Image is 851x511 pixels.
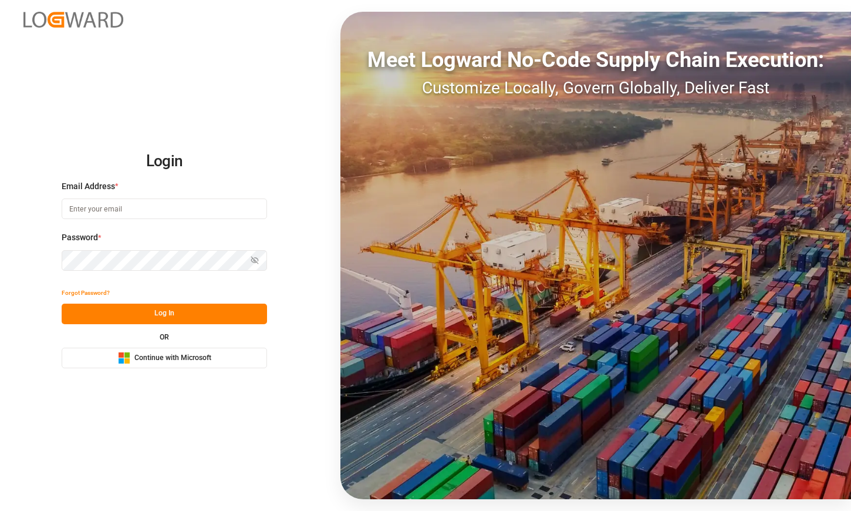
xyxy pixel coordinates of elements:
[62,304,267,324] button: Log In
[340,76,851,100] div: Customize Locally, Govern Globally, Deliver Fast
[160,334,169,341] small: OR
[62,348,267,368] button: Continue with Microsoft
[62,199,267,219] input: Enter your email
[62,180,115,193] span: Email Address
[62,231,98,244] span: Password
[62,143,267,180] h2: Login
[134,353,211,364] span: Continue with Microsoft
[23,12,123,28] img: Logward_new_orange.png
[62,283,110,304] button: Forgot Password?
[340,44,851,76] div: Meet Logward No-Code Supply Chain Execution:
